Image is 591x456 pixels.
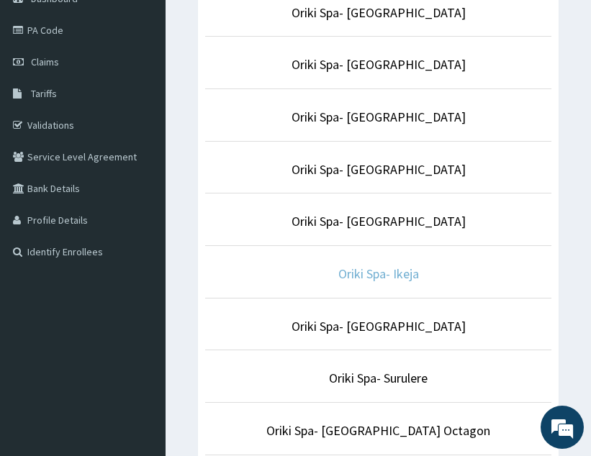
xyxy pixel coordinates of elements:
[292,161,466,178] a: Oriki Spa- [GEOGRAPHIC_DATA]
[329,370,428,386] a: Oriki Spa- Surulere
[266,422,490,439] a: Oriki Spa- [GEOGRAPHIC_DATA] Octagon
[31,55,59,68] span: Claims
[31,87,57,100] span: Tariffs
[292,318,466,334] a: Oriki Spa- [GEOGRAPHIC_DATA]
[292,4,466,21] a: Oriki Spa- [GEOGRAPHIC_DATA]
[292,56,466,73] a: Oriki Spa- [GEOGRAPHIC_DATA]
[292,109,466,125] a: Oriki Spa- [GEOGRAPHIC_DATA]
[338,265,419,282] a: Oriki Spa- Ikeja
[292,213,466,229] a: Oriki Spa- [GEOGRAPHIC_DATA]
